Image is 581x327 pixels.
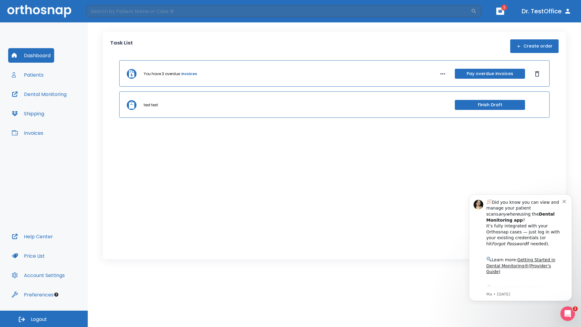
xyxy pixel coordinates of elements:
[103,9,107,14] button: Dismiss notification
[144,102,158,108] p: test test
[31,316,47,323] span: Logout
[460,189,581,305] iframe: Intercom notifications message
[87,5,471,17] input: Search by Patient Name or Case #
[501,5,507,11] span: 1
[560,306,575,321] iframe: Intercom live chat
[26,97,80,107] a: App Store
[8,268,68,282] button: Account Settings
[8,126,47,140] button: Invoices
[455,100,525,110] button: Finish Draft
[510,39,559,53] button: Create order
[8,68,47,82] button: Patients
[110,39,133,53] p: Task List
[532,69,542,79] button: Dismiss
[7,5,71,17] img: Orthosnap
[8,287,57,302] button: Preferences
[8,48,54,63] button: Dashboard
[8,249,48,263] button: Price List
[455,69,525,79] button: Pay overdue invoices
[8,87,70,101] button: Dental Monitoring
[144,71,180,77] p: You have 3 overdue
[519,6,574,17] button: Dr. TestOffice
[26,103,103,108] p: Message from Ma, sent 7w ago
[54,292,59,297] div: Tooltip anchor
[181,71,197,77] a: invoices
[26,95,103,126] div: Download the app: | ​ Let us know if you need help getting started!
[573,306,578,311] span: 1
[8,229,57,244] button: Help Center
[8,106,48,121] button: Shipping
